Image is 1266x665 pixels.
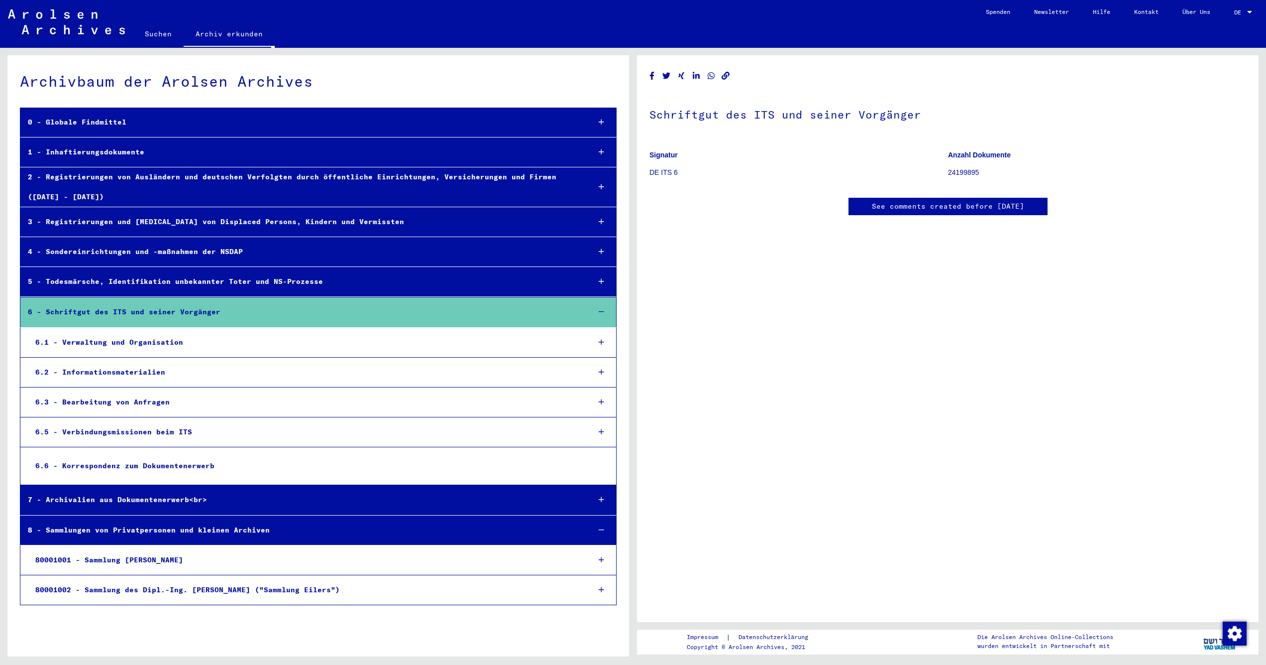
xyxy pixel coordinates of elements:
span: DE [1234,9,1245,16]
div: Archivbaum der Arolsen Archives [20,70,617,93]
img: yv_logo.png [1201,629,1239,654]
p: 24199895 [948,167,1246,178]
a: Suchen [133,22,184,46]
div: 0 - Globale Findmittel [20,113,582,132]
div: 6.3 - Bearbeitung von Anfragen [28,393,582,412]
button: Share on Facebook [647,70,657,82]
div: 6.1 - Verwaltung und Organisation [28,333,582,352]
a: See comments created before [DATE] [872,201,1024,212]
div: 8 - Sammlungen von Privatpersonen und kleinen Archiven [20,521,582,540]
p: Copyright © Arolsen Archives, 2021 [687,643,820,652]
div: 3 - Registrierungen und [MEDICAL_DATA] von Displaced Persons, Kindern und Vermissten [20,212,582,232]
div: | [687,632,820,643]
button: Share on WhatsApp [706,70,717,82]
a: Archiv erkunden [184,22,275,48]
button: Share on LinkedIn [691,70,702,82]
a: Impressum [687,632,726,643]
img: Zustimmung ändern [1223,622,1247,646]
button: Copy link [721,70,731,82]
div: 7 - Archivalien aus Dokumentenerwerb<br> [20,490,582,510]
div: 80001002 - Sammlung des Dipl.-Ing. [PERSON_NAME] ("Sammlung Eilers") [28,580,582,600]
p: Die Arolsen Archives Online-Collections [977,633,1113,642]
div: 6.5 - Verbindungsmissionen beim ITS [28,422,582,442]
div: 2 - Registrierungen von Ausländern und deutschen Verfolgten durch öffentliche Einrichtungen, Vers... [20,167,582,206]
img: Arolsen_neg.svg [8,9,125,34]
p: wurden entwickelt in Partnerschaft mit [977,642,1113,651]
div: 4 - Sondereinrichtungen und -maßnahmen der NSDAP [20,242,582,262]
div: 5 - Todesmärsche, Identifikation unbekannter Toter und NS-Prozesse [20,272,582,291]
b: Signatur [649,151,678,159]
p: DE ITS 6 [649,167,948,178]
div: Zustimmung ändern [1222,621,1246,645]
button: Share on Xing [676,70,687,82]
h1: Schriftgut des ITS und seiner Vorgänger [649,92,1246,135]
div: 6.2 - Informationsmaterialien [28,363,582,382]
div: 80001001 - Sammlung [PERSON_NAME] [28,550,582,570]
div: 6.6 - Korrespondenz zum Dokumentenerwerb [28,456,581,476]
button: Share on Twitter [661,70,672,82]
b: Anzahl Dokumente [948,151,1011,159]
div: 1 - Inhaftierungsdokumente [20,142,582,162]
div: 6 - Schriftgut des ITS und seiner Vorgänger [20,302,582,322]
a: Datenschutzerklärung [731,632,820,643]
